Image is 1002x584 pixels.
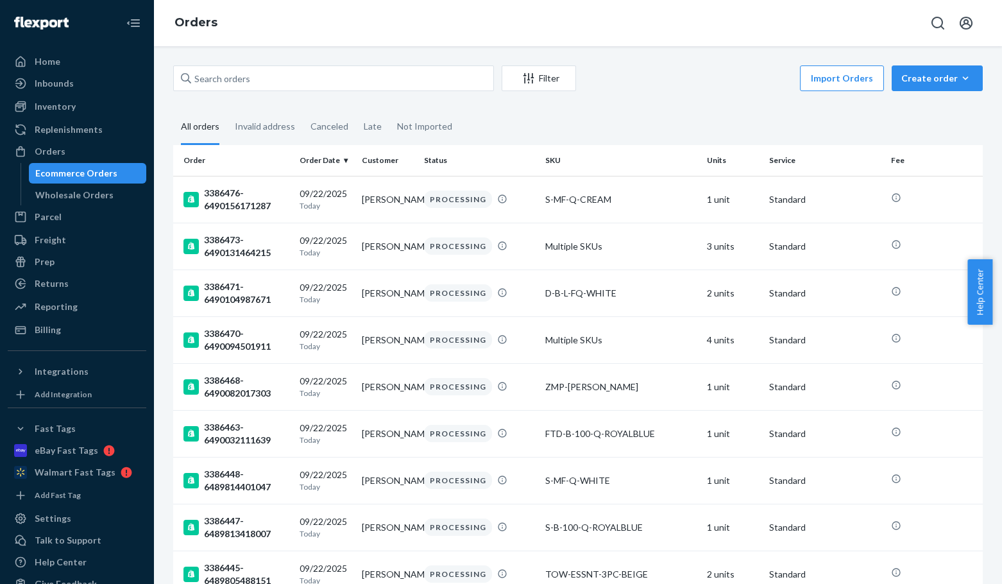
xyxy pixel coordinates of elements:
div: Prep [35,255,55,268]
a: Replenishments [8,119,146,140]
a: Walmart Fast Tags [8,462,146,483]
p: Standard [769,287,880,300]
button: Fast Tags [8,418,146,439]
div: Create order [901,72,973,85]
a: Prep [8,252,146,272]
p: Standard [769,240,880,253]
div: Talk to Support [35,534,101,547]
img: Flexport logo [14,17,69,30]
a: Ecommerce Orders [29,163,147,184]
div: Replenishments [35,123,103,136]
div: PROCESSING [424,425,492,442]
div: 09/22/2025 [300,375,352,399]
button: Help Center [967,259,992,325]
div: Returns [35,277,69,290]
div: 09/22/2025 [300,281,352,305]
button: Import Orders [800,65,884,91]
a: Freight [8,230,146,250]
p: Standard [769,568,880,581]
button: Close Navigation [121,10,146,36]
th: Service [764,145,885,176]
p: Today [300,528,352,539]
a: Add Fast Tag [8,488,146,503]
div: Help Center [35,556,87,569]
div: D-B-L-FQ-WHITE [545,287,697,300]
div: Filter [502,72,575,85]
div: Freight [35,234,66,246]
td: [PERSON_NAME] [357,504,419,551]
div: 09/22/2025 [300,515,352,539]
div: PROCESSING [424,331,492,348]
td: [PERSON_NAME] [357,270,419,316]
p: Today [300,341,352,352]
div: FTD-B-100-Q-ROYALBLUE [545,427,697,440]
div: Late [364,110,382,143]
td: [PERSON_NAME] [357,223,419,270]
td: [PERSON_NAME] [357,316,419,363]
a: Inventory [8,96,146,117]
td: 1 unit [702,410,764,457]
div: 3386476-6490156171287 [183,187,289,212]
div: PROCESSING [424,519,492,536]
a: Settings [8,508,146,529]
div: PROCESSING [424,472,492,489]
td: 3 units [702,223,764,270]
div: Customer [362,155,414,166]
a: Billing [8,320,146,340]
div: Integrations [35,365,89,378]
button: Talk to Support [8,530,146,551]
div: Invalid address [235,110,295,143]
th: Status [419,145,540,176]
td: 1 unit [702,457,764,504]
div: 09/22/2025 [300,234,352,258]
th: Order [173,145,294,176]
div: S-MF-Q-WHITE [545,474,697,487]
td: 2 units [702,270,764,316]
p: Today [300,294,352,305]
div: Billing [35,323,61,336]
a: eBay Fast Tags [8,440,146,461]
p: Today [300,200,352,211]
div: Ecommerce Orders [35,167,117,180]
div: 09/22/2025 [300,468,352,492]
div: Reporting [35,300,78,313]
div: eBay Fast Tags [35,444,98,457]
div: Settings [35,512,71,525]
div: 3386447-6489813418007 [183,515,289,540]
div: PROCESSING [424,284,492,302]
td: 1 unit [702,504,764,551]
div: Add Fast Tag [35,490,81,501]
div: Not Imported [397,110,452,143]
button: Integrations [8,361,146,382]
div: TOW-ESSNT-3PC-BEIGE [545,568,697,581]
div: Fast Tags [35,422,76,435]
th: Fee [886,145,983,176]
span: Chat [28,9,55,21]
div: Inbounds [35,77,74,90]
div: ZMP-[PERSON_NAME] [545,381,697,393]
td: 4 units [702,316,764,363]
a: Home [8,51,146,72]
th: Units [702,145,764,176]
div: Canceled [310,110,348,143]
td: Multiple SKUs [540,223,702,270]
div: PROCESSING [424,378,492,395]
div: Inventory [35,100,76,113]
div: Add Integration [35,389,92,400]
a: Add Integration [8,387,146,402]
td: Multiple SKUs [540,316,702,363]
div: Wholesale Orders [35,189,114,202]
div: 09/22/2025 [300,328,352,352]
p: Today [300,481,352,492]
div: 3386470-6490094501911 [183,327,289,353]
div: All orders [181,110,219,145]
div: 3386468-6490082017303 [183,374,289,400]
div: PROCESSING [424,565,492,583]
div: 3386448-6489814401047 [183,468,289,494]
td: [PERSON_NAME] [357,176,419,223]
td: 1 unit [702,363,764,410]
div: 3386463-6490032111639 [183,421,289,447]
ol: breadcrumbs [164,4,228,42]
div: PROCESSING [424,237,492,255]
